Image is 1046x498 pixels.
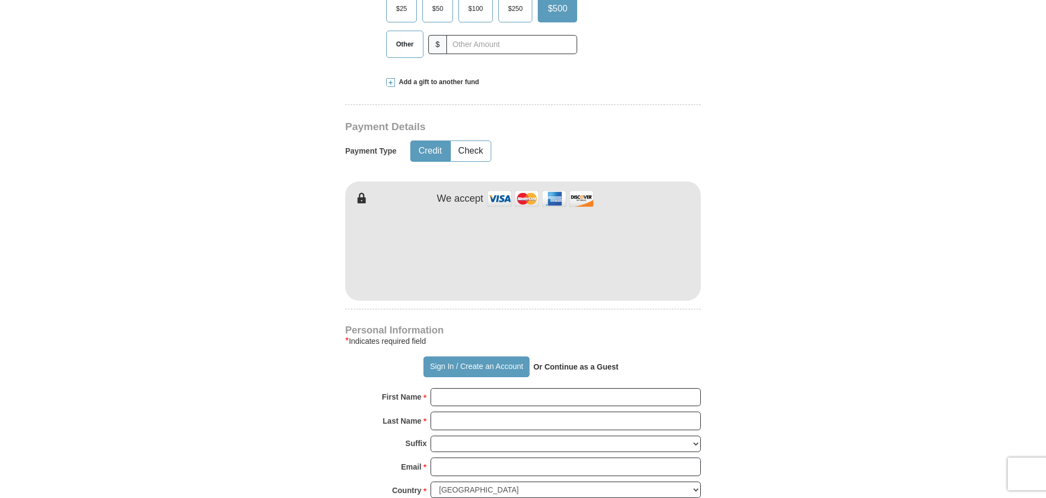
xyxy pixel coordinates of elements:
[542,1,573,17] span: $500
[503,1,528,17] span: $250
[423,356,529,377] button: Sign In / Create an Account
[451,141,491,161] button: Check
[345,326,701,335] h4: Personal Information
[533,362,619,371] strong: Or Continue as a Guest
[382,389,421,405] strong: First Name
[392,483,422,498] strong: Country
[391,36,419,52] span: Other
[446,35,577,54] input: Other Amount
[463,1,489,17] span: $100
[383,413,422,429] strong: Last Name
[437,193,484,205] h4: We accept
[345,121,624,133] h3: Payment Details
[411,141,450,161] button: Credit
[395,78,479,87] span: Add a gift to another fund
[345,147,397,156] h5: Payment Type
[391,1,412,17] span: $25
[405,436,427,451] strong: Suffix
[345,335,701,348] div: Indicates required field
[401,459,421,474] strong: Email
[428,35,447,54] span: $
[486,187,595,210] img: credit cards accepted
[427,1,449,17] span: $50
